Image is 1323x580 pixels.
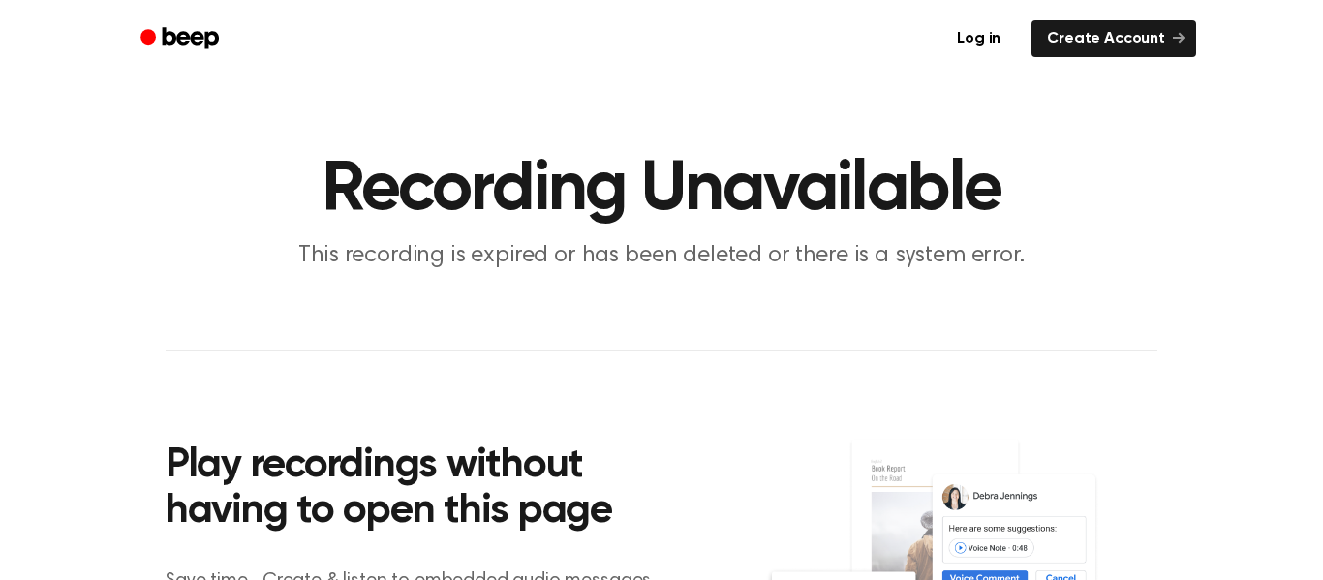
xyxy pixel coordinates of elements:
h2: Play recordings without having to open this page [166,443,688,535]
p: This recording is expired or has been deleted or there is a system error. [290,240,1033,272]
h1: Recording Unavailable [166,155,1157,225]
a: Create Account [1031,20,1196,57]
a: Log in [938,16,1020,61]
a: Beep [127,20,236,58]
